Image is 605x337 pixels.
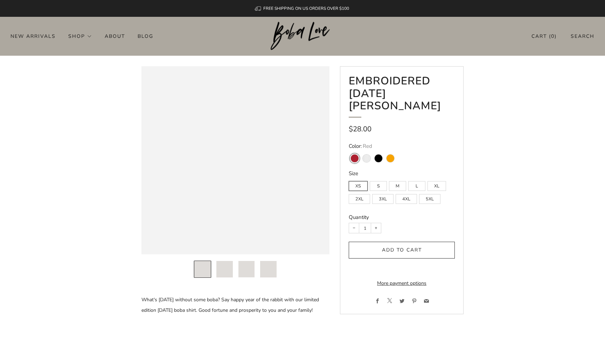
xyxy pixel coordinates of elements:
[349,191,372,204] div: 2XL
[351,154,359,162] variant-swatch: Red
[372,194,394,204] label: 3XL
[531,30,557,42] a: Cart
[408,178,427,191] div: L
[419,194,440,204] label: 5XL
[349,178,370,191] div: XS
[427,181,446,191] label: XL
[216,261,233,278] button: Load image into Gallery viewer, 2
[105,30,125,42] a: About
[271,22,335,51] a: Boba Love
[194,261,211,278] button: Load image into Gallery viewer, 1
[349,143,455,150] legend: Color:
[375,154,382,162] variant-swatch: Black
[349,194,370,204] label: 2XL
[349,124,371,134] span: $28.00
[387,154,394,162] variant-swatch: Gold
[427,178,448,191] div: XL
[551,33,555,40] items-count: 0
[260,261,277,278] button: Load image into Gallery viewer, 4
[138,30,153,42] a: Blog
[396,191,419,204] div: 4XL
[408,181,425,191] label: L
[349,181,368,191] label: XS
[238,261,255,278] button: Load image into Gallery viewer, 3
[349,170,455,177] legend: Size
[349,214,369,221] label: Quantity
[382,247,422,253] span: Add to cart
[349,242,455,259] button: Add to cart
[11,30,56,42] a: New Arrivals
[571,30,594,42] a: Search
[371,223,381,233] button: Increase item quantity by one
[141,296,319,314] span: What's [DATE] without some boba? Say happy year of the rabbit with our limited edition [DATE] bob...
[141,66,329,254] a: Loading image: Red XS Embroidered Lunar New Year Boba Shirt
[389,181,406,191] label: M
[271,22,335,50] img: Boba Love
[389,178,408,191] div: M
[349,75,455,118] h1: Embroidered [DATE] [PERSON_NAME]
[363,154,370,162] variant-swatch: White
[396,194,417,204] label: 4XL
[372,191,396,204] div: 3XL
[263,6,349,11] span: FREE SHIPPING ON US ORDERS OVER $100
[349,223,359,233] button: Reduce item quantity by one
[68,30,92,42] a: Shop
[370,178,389,191] div: S
[370,181,387,191] label: S
[363,143,372,150] span: Red
[349,278,455,289] a: More payment options
[419,191,443,204] div: 5XL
